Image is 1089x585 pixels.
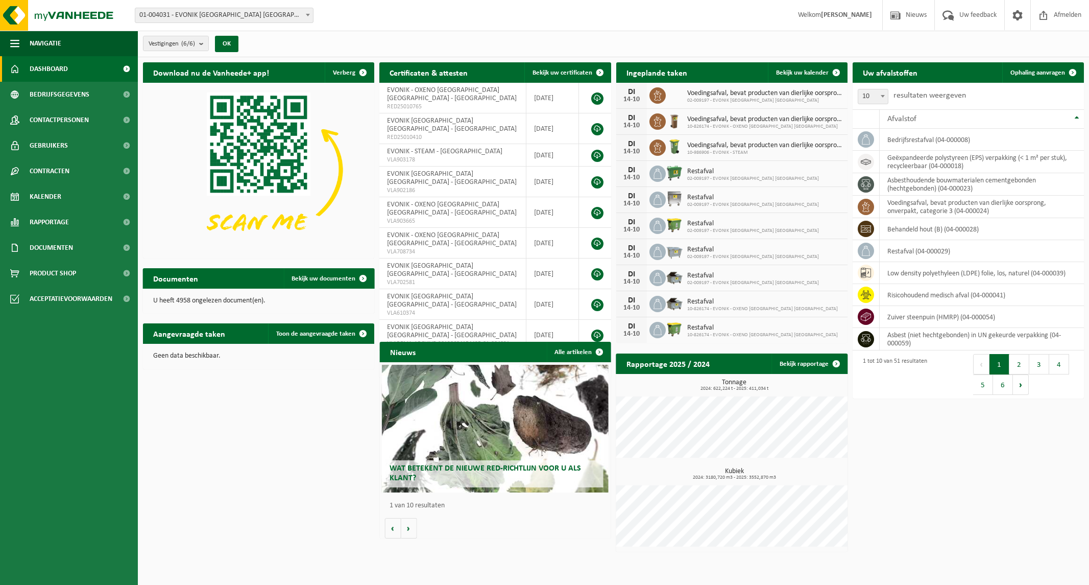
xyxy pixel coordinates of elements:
button: Next [1013,375,1029,395]
span: Restafval [687,324,838,332]
td: [DATE] [526,83,579,113]
h2: Ingeplande taken [616,62,697,82]
td: low density polyethyleen (LDPE) folie, los, naturel (04-000039) [880,262,1084,284]
td: asbesthoudende bouwmaterialen cementgebonden (hechtgebonden) (04-000023) [880,173,1084,196]
a: Toon de aangevraagde taken [268,323,373,344]
span: EVONIK [GEOGRAPHIC_DATA] [GEOGRAPHIC_DATA] - [GEOGRAPHIC_DATA] [387,170,517,186]
h3: Kubiek [621,468,848,480]
img: WB-2500-GAL-GY-01 [666,242,683,260]
span: 02-009197 - EVONIK [GEOGRAPHIC_DATA] [GEOGRAPHIC_DATA] [687,280,819,286]
img: WB-5000-GAL-GY-01 [666,294,683,312]
p: Geen data beschikbaar. [153,353,364,360]
td: [DATE] [526,228,579,259]
span: 2024: 3180,720 m3 - 2025: 3552,870 m3 [621,475,848,480]
button: 1 [989,354,1009,375]
span: Vestigingen [149,36,195,52]
button: Verberg [325,62,373,83]
a: Bekijk uw kalender [768,62,846,83]
div: DI [621,296,642,305]
span: EVONIK [GEOGRAPHIC_DATA] [GEOGRAPHIC_DATA] - [GEOGRAPHIC_DATA] [387,323,517,339]
span: Dashboard [30,56,68,82]
span: 01-004031 - EVONIK ANTWERPEN NV - ANTWERPEN [135,8,313,22]
div: DI [621,322,642,331]
span: Bekijk uw documenten [292,275,355,282]
h3: Tonnage [621,379,848,391]
span: Documenten [30,235,73,261]
td: [DATE] [526,167,579,197]
td: behandeld hout (B) (04-000028) [880,218,1084,240]
div: 1 tot 10 van 51 resultaten [858,353,927,396]
div: DI [621,166,642,174]
td: [DATE] [526,197,579,228]
span: Restafval [687,246,819,254]
button: 4 [1049,354,1069,375]
span: Product Shop [30,261,76,286]
span: Restafval [687,298,838,306]
td: [DATE] [526,320,579,350]
span: Gebruikers [30,133,68,158]
img: WB-1100-GAL-GY-04 [666,190,683,207]
a: Ophaling aanvragen [1002,62,1083,83]
span: VLA610374 [387,309,518,317]
span: Ophaling aanvragen [1010,69,1065,76]
div: 14-10 [621,252,642,260]
count: (6/6) [181,40,195,47]
span: 2024: 622,224 t - 2025: 411,034 t [621,386,848,391]
span: Verberg [333,69,355,76]
span: EVONIK [GEOGRAPHIC_DATA] [GEOGRAPHIC_DATA] - [GEOGRAPHIC_DATA] [387,293,517,309]
span: Acceptatievoorwaarden [30,286,112,312]
div: 14-10 [621,122,642,129]
div: 14-10 [621,226,642,233]
div: 14-10 [621,331,642,338]
div: DI [621,88,642,96]
img: WB-1100-HPE-GN-50 [666,216,683,233]
span: 10 [858,89,888,104]
td: [DATE] [526,259,579,289]
img: WB-0660-HPE-GN-01 [666,164,683,181]
div: DI [621,140,642,148]
button: 3 [1029,354,1049,375]
div: 14-10 [621,148,642,155]
span: VLA903178 [387,156,518,164]
h2: Aangevraagde taken [143,323,235,343]
span: EVONIK - OXENO [GEOGRAPHIC_DATA] [GEOGRAPHIC_DATA] - [GEOGRAPHIC_DATA] [387,201,517,217]
label: resultaten weergeven [893,91,966,100]
a: Alle artikelen [546,342,610,362]
span: EVONIK - STEAM - [GEOGRAPHIC_DATA] [387,148,502,155]
button: Vestigingen(6/6) [143,36,209,51]
a: Bekijk uw documenten [283,268,373,289]
div: DI [621,270,642,278]
button: Volgende [401,518,417,539]
span: Restafval [687,272,819,280]
img: WB-0140-HPE-GN-50 [666,138,683,155]
h2: Rapportage 2025 / 2024 [616,354,720,373]
div: 14-10 [621,278,642,286]
span: 02-009197 - EVONIK [GEOGRAPHIC_DATA] [GEOGRAPHIC_DATA] [687,202,819,208]
div: 14-10 [621,200,642,207]
div: DI [621,218,642,226]
span: Toon de aangevraagde taken [276,331,355,337]
img: WB-1100-HPE-GN-50 [666,320,683,338]
span: VLA708734 [387,248,518,256]
span: Rapportage [30,209,69,235]
span: VLA902186 [387,186,518,195]
span: Restafval [687,168,819,176]
td: [DATE] [526,113,579,144]
span: RED25010765 [387,103,518,111]
span: EVONIK [GEOGRAPHIC_DATA] [GEOGRAPHIC_DATA] - [GEOGRAPHIC_DATA] [387,117,517,133]
p: 1 van 10 resultaten [390,502,606,509]
img: WB-5000-GAL-GY-01 [666,268,683,286]
h2: Nieuws [379,342,425,362]
td: zuiver steenpuin (HMRP) (04-000054) [880,306,1084,328]
span: Contactpersonen [30,107,89,133]
span: EVONIK - OXENO [GEOGRAPHIC_DATA] [GEOGRAPHIC_DATA] - [GEOGRAPHIC_DATA] [387,231,517,247]
span: 10-826174 - EVONIK - OXENO [GEOGRAPHIC_DATA] [GEOGRAPHIC_DATA] [687,332,838,338]
div: DI [621,114,642,122]
span: Voedingsafval, bevat producten van dierlijke oorsprong, onverpakt, categorie 3 [687,142,842,150]
div: DI [621,192,642,200]
span: EVONIK [GEOGRAPHIC_DATA] [GEOGRAPHIC_DATA] - [GEOGRAPHIC_DATA] [387,262,517,278]
h2: Download nu de Vanheede+ app! [143,62,279,82]
span: Voedingsafval, bevat producten van dierlijke oorsprong, onverpakt, categorie 3 [687,115,842,124]
button: 6 [993,375,1013,395]
td: risicohoudend medisch afval (04-000041) [880,284,1084,306]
